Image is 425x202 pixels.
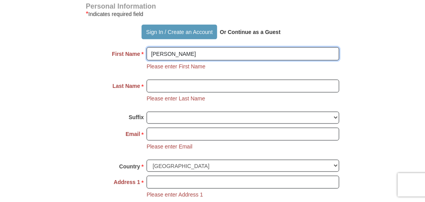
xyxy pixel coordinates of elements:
h4: Personal Information [86,3,339,9]
strong: Email [126,129,140,139]
strong: Suffix [129,112,144,123]
li: Please enter Last Name [147,95,205,102]
li: Please enter Address 1 [147,191,203,198]
strong: First Name [112,48,140,59]
li: Please enter Email [147,143,193,150]
strong: Last Name [113,80,140,91]
strong: Country [119,161,140,172]
div: Indicates required field [86,9,339,19]
strong: Or Continue as a Guest [220,29,281,35]
button: Sign In / Create an Account [142,25,217,39]
strong: Address 1 [114,177,140,188]
li: Please enter First Name [147,63,205,70]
